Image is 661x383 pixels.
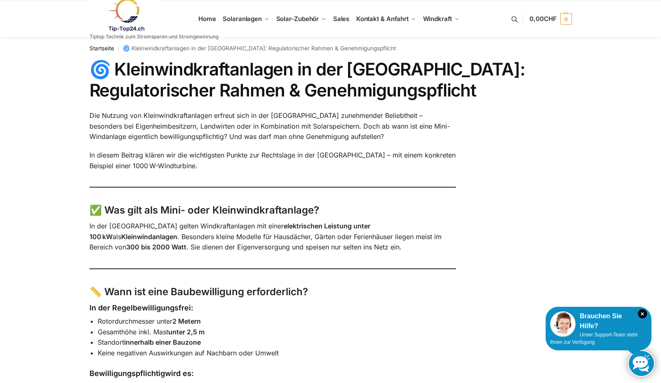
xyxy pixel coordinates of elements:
strong: 300 bis 2000 Watt [126,243,186,251]
h1: 🌀 Kleinwindkraftanlagen in der [GEOGRAPHIC_DATA]: Regulatorischer Rahmen & Genehmigungspflicht [89,59,572,101]
a: Sales [329,0,353,38]
span: Sales [333,15,350,23]
p: In der [GEOGRAPHIC_DATA] gelten Windkraftanlagen mit einer als . Besonders kleine Modelle für Hau... [89,221,456,253]
strong: Kleinwindanlagen [121,233,177,241]
strong: innerhalb einer Bauzone [124,338,201,346]
span: Unser Support-Team steht Ihnen zur Verfügung [550,332,637,345]
span: 0 [560,13,572,25]
a: 0,00CHF 0 [529,7,572,31]
h3: ✅ Was gilt als Mini- oder Kleinwindkraftanlage? [89,203,456,218]
p: In diesem Beitrag klären wir die wichtigsten Punkte zur Rechtslage in der [GEOGRAPHIC_DATA] – mit... [89,150,456,171]
strong: 2 Metern [172,317,201,325]
span: 0,00 [529,15,556,23]
nav: Breadcrumb [89,38,572,59]
a: Solar-Zubehör [273,0,329,38]
i: Schließen [638,309,647,318]
h3: 📏 Wann ist eine Baubewilligung erforderlich? [89,285,456,299]
p: Die Nutzung von Kleinwindkraftanlagen erfreut sich in der [GEOGRAPHIC_DATA] zunehmender Beliebthe... [89,110,456,142]
h4: wird es: [89,368,456,378]
a: Windkraft [419,0,463,38]
img: Customer service [550,311,576,337]
span: Solar-Zubehör [276,15,319,23]
span: Windkraft [423,15,452,23]
strong: unter 2,5 m [168,328,205,336]
span: CHF [544,15,557,23]
a: Kontakt & Anfahrt [353,0,419,38]
li: Keine negativen Auswirkungen auf Nachbarn oder Umwelt [98,348,456,359]
a: Startseite [89,45,114,52]
span: / [114,45,123,52]
li: Standort [98,337,456,348]
strong: Bewilligungspflichtig [89,369,165,378]
span: Kontakt & Anfahrt [356,15,409,23]
strong: bewilligungsfrei [133,303,191,312]
div: Brauchen Sie Hilfe? [550,311,647,331]
h4: In der Regel : [89,303,456,313]
a: Solaranlagen [219,0,273,38]
p: Tiptop Technik zum Stromsparen und Stromgewinnung [89,34,219,39]
li: Gesamthöhe inkl. Mast [98,327,456,338]
strong: elektrischen Leistung unter 100 kW [89,222,370,241]
span: Solaranlagen [223,15,262,23]
li: Rotordurchmesser unter [98,316,456,327]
